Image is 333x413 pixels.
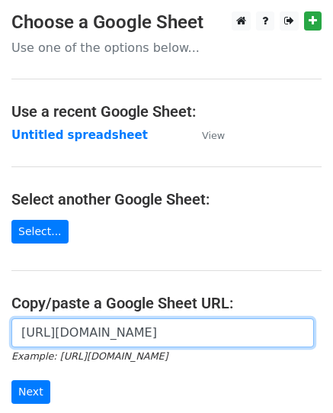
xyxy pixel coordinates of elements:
small: Example: [URL][DOMAIN_NAME] [11,350,168,362]
input: Next [11,380,50,404]
iframe: Chat Widget [257,340,333,413]
p: Use one of the options below... [11,40,322,56]
small: View [202,130,225,141]
h4: Use a recent Google Sheet: [11,102,322,121]
input: Paste your Google Sheet URL here [11,318,314,347]
a: Select... [11,220,69,244]
h4: Select another Google Sheet: [11,190,322,208]
a: Untitled spreadsheet [11,128,148,142]
h3: Choose a Google Sheet [11,11,322,34]
a: View [187,128,225,142]
h4: Copy/paste a Google Sheet URL: [11,294,322,312]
